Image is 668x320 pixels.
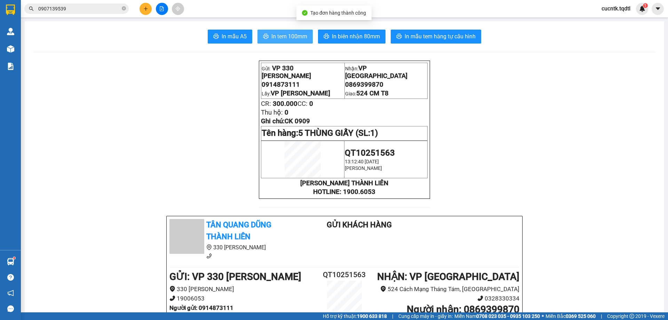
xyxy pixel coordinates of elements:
span: Miền Bắc [546,312,596,320]
span: close-circle [122,6,126,12]
span: environment [380,286,386,292]
span: 0 [309,100,313,108]
button: caret-down [652,3,664,15]
span: ⚪️ [542,315,544,318]
span: Giao: [345,91,389,96]
p: Nhận: [345,64,427,80]
span: cucntk.tqdtl [596,4,636,13]
span: 13:12:40 [DATE] [345,159,379,164]
img: warehouse-icon [7,258,14,265]
strong: 0708 023 035 - 0935 103 250 [476,313,540,319]
img: solution-icon [7,63,14,70]
span: VP [PERSON_NAME] [6,23,85,47]
h2: QT10251563 [315,269,374,281]
div: VP 330 [PERSON_NAME] [6,6,85,23]
span: Miền Nam [454,312,540,320]
span: phone [206,253,212,259]
strong: [PERSON_NAME] THÀNH LIÊN [300,179,388,187]
span: In tem 100mm [271,32,307,41]
li: 0328330334 [374,294,519,303]
span: VP [PERSON_NAME] [271,89,330,97]
span: 0869399870 [345,81,383,88]
span: printer [396,33,402,40]
input: Tìm tên, số ĐT hoặc mã đơn [38,5,120,13]
span: environment [169,286,175,292]
span: | [601,312,602,320]
img: logo-vxr [6,5,15,15]
strong: 1900 633 818 [357,313,387,319]
button: printerIn mẫu A5 [208,30,252,44]
span: Lấy: [262,91,330,96]
li: 330 [PERSON_NAME] [169,284,315,294]
span: In mẫu tem hàng tự cấu hình [405,32,476,41]
span: CK 0909 [285,117,310,125]
span: copyright [629,314,634,319]
span: phone [477,295,483,301]
span: 1) [370,128,378,138]
button: printerIn mẫu tem hàng tự cấu hình [391,30,481,44]
span: file-add [159,6,164,11]
b: Tân Quang Dũng Thành Liên [206,220,271,241]
span: In biên nhận 80mm [332,32,380,41]
span: 1 [644,3,646,8]
span: 524 CM T8 [356,89,389,97]
span: caret-down [655,6,661,12]
button: aim [172,3,184,15]
span: In mẫu A5 [222,32,247,41]
span: CC: [297,100,308,108]
span: environment [206,244,212,250]
img: warehouse-icon [7,45,14,53]
b: NHẬN : VP [GEOGRAPHIC_DATA] [377,271,519,282]
span: CR : [5,52,16,59]
span: [PERSON_NAME] [345,165,382,171]
span: message [7,305,14,312]
button: printerIn tem 100mm [257,30,313,44]
span: plus [143,6,148,11]
span: printer [263,33,269,40]
div: VP An Sương [90,6,139,23]
span: Nhận: [90,7,107,14]
span: question-circle [7,274,14,281]
span: 0914873111 [262,81,300,88]
li: 330 [PERSON_NAME] [169,243,299,252]
b: Người nhận : 0869399870 [407,304,519,315]
strong: HOTLINE: 1900.6053 [313,188,375,196]
span: search [29,6,34,11]
span: 5 THÙNG GIẤY (SL: [298,128,378,138]
div: 0938835402 [90,23,139,32]
span: Cung cấp máy in - giấy in: [398,312,453,320]
span: VP [GEOGRAPHIC_DATA] [345,64,407,80]
span: Tạo đơn hàng thành công [310,10,366,16]
b: Người gửi : 0914873111 [169,304,233,311]
span: printer [324,33,329,40]
button: file-add [156,3,168,15]
span: Tên hàng: [262,128,378,138]
span: Ghi chú: [261,117,310,125]
span: close-circle [122,6,126,10]
span: printer [213,33,219,40]
div: 500.000 [5,51,86,60]
span: CR: [261,100,271,108]
button: printerIn biên nhận 80mm [318,30,385,44]
strong: 0369 525 060 [566,313,596,319]
p: Gửi: [262,64,344,80]
img: icon-new-feature [639,6,645,12]
span: phone [169,295,175,301]
span: 300.000 [273,100,297,108]
span: 0 [285,109,288,116]
span: | [392,312,393,320]
li: 524 Cách Mạng Tháng Tám, [GEOGRAPHIC_DATA] [374,284,519,294]
b: GỬI : VP 330 [PERSON_NAME] [169,271,301,282]
button: plus [140,3,152,15]
span: Gửi: [6,7,17,14]
span: notification [7,290,14,296]
sup: 1 [643,3,648,8]
span: aim [175,6,180,11]
span: QT10251563 [345,148,395,158]
span: VP 330 [PERSON_NAME] [262,64,311,80]
span: Hỗ trợ kỹ thuật: [323,312,387,320]
b: Gửi khách hàng [327,220,392,229]
li: 19006053 [169,294,315,303]
img: warehouse-icon [7,28,14,35]
span: DĐ: [6,26,16,34]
